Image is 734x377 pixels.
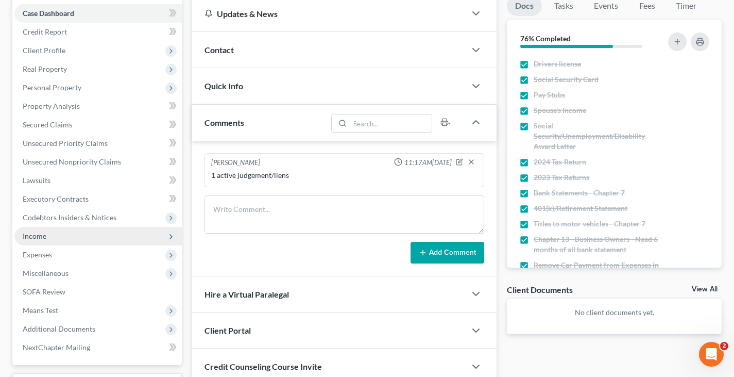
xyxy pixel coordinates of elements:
[23,46,65,55] span: Client Profile
[534,219,645,229] span: Titles to motor vehicles - Chapter 7
[411,242,484,264] button: Add Comment
[23,27,67,36] span: Credit Report
[23,306,58,315] span: Means Test
[14,190,182,208] a: Executory Contracts
[515,307,713,318] p: No client documents yet.
[204,289,289,299] span: Hire a Virtual Paralegal
[23,9,74,18] span: Case Dashboard
[23,176,50,185] span: Lawsuits
[23,64,67,73] span: Real Property
[23,157,121,166] span: Unsecured Nonpriority Claims
[14,116,182,134] a: Secured Claims
[23,343,90,352] span: NextChapter Mailing
[204,118,244,127] span: Comments
[23,232,46,240] span: Income
[23,250,52,259] span: Expenses
[720,342,728,350] span: 2
[534,234,659,255] span: Chapter 13 - Business Owners - Need 6 months of all bank statement
[14,171,182,190] a: Lawsuits
[23,269,69,277] span: Miscellaneous
[520,34,571,43] strong: 76% Completed
[204,8,453,19] div: Updates & News
[211,170,477,181] div: 1 active judgement/liens
[350,114,432,132] input: Search...
[507,284,573,295] div: Client Documents
[534,157,586,167] span: 2024 Tax Return
[14,4,182,23] a: Case Dashboard
[534,260,659,281] span: Remove Car Payment from Expenses in Chapter 13
[14,23,182,41] a: Credit Report
[699,342,724,367] iframe: Intercom live chat
[404,158,452,168] span: 11:17AM[DATE]
[23,194,89,203] span: Executory Contracts
[14,153,182,171] a: Unsecured Nonpriority Claims
[692,286,718,293] a: View All
[23,213,116,222] span: Codebtors Insiders & Notices
[23,139,108,147] span: Unsecured Priority Claims
[534,90,565,100] span: Pay Stubs
[204,45,234,55] span: Contact
[14,97,182,116] a: Property Analysis
[534,172,589,183] span: 2023 Tax Returns
[534,203,627,214] span: 401(k)/Retirement Statement
[534,59,581,69] span: Drivers license
[14,338,182,357] a: NextChapter Mailing
[211,158,260,168] div: [PERSON_NAME]
[534,188,625,198] span: Bank Statements - Chapter 7
[23,324,95,333] span: Additional Documents
[204,362,322,371] span: Credit Counseling Course Invite
[534,121,659,152] span: Social Security/Unemployment/Disability Award Letter
[534,74,599,85] span: Social Security Card
[23,83,81,92] span: Personal Property
[534,105,586,116] span: Spouse's Income
[23,120,72,129] span: Secured Claims
[14,283,182,301] a: SOFA Review
[23,102,80,110] span: Property Analysis
[204,325,251,335] span: Client Portal
[14,134,182,153] a: Unsecured Priority Claims
[23,287,65,296] span: SOFA Review
[204,81,243,91] span: Quick Info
